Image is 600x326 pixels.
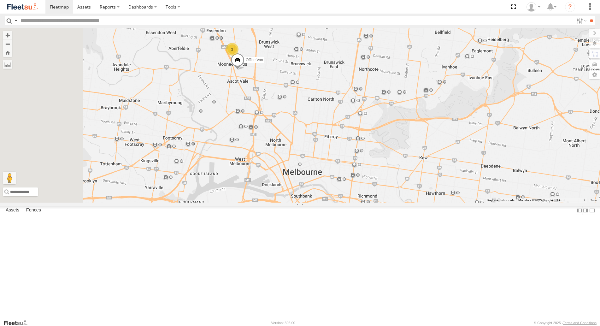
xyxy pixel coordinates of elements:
label: Assets [3,206,22,215]
label: Dock Summary Table to the Left [576,206,582,215]
button: Drag Pegman onto the map to open Street View [3,172,16,184]
label: Hide Summary Table [589,206,595,215]
a: Terms (opens in new tab) [591,199,597,201]
div: © Copyright 2025 - [534,321,597,325]
button: Map Scale: 1 km per 66 pixels [555,198,587,203]
button: Zoom Home [3,48,12,57]
div: Peter Edwardes [524,2,543,12]
label: Map Settings [589,70,600,79]
label: Search Filter Options [574,16,588,25]
label: Dock Summary Table to the Right [582,206,589,215]
div: 2 [226,43,238,56]
a: Terms and Conditions [563,321,597,325]
div: Version: 306.00 [271,321,295,325]
span: 1 km [556,199,563,202]
label: Search Query [13,16,18,25]
button: Zoom out [3,39,12,48]
span: Office Van [246,58,263,62]
label: Fences [23,206,44,215]
i: ? [565,2,575,12]
button: Zoom in [3,31,12,39]
button: Keyboard shortcuts [487,198,515,203]
label: Measure [3,60,12,69]
a: Visit our Website [3,320,32,326]
span: Map data ©2025 Google [518,199,553,202]
img: fleetsu-logo-horizontal.svg [6,3,39,11]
